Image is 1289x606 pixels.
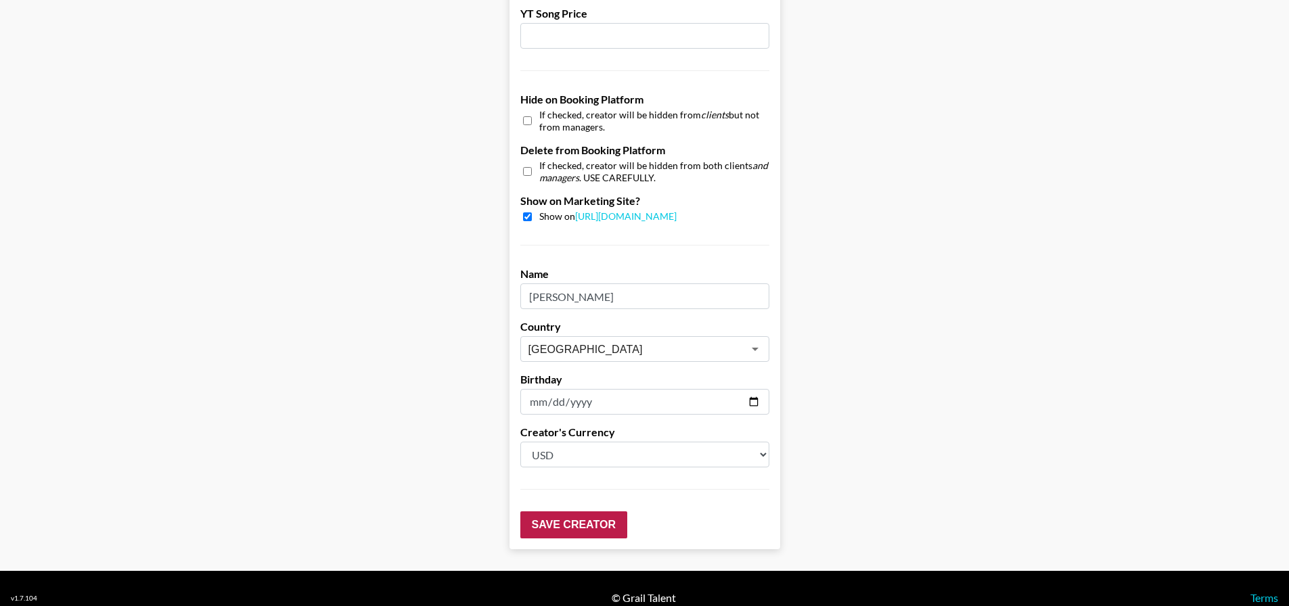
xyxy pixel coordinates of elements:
[746,340,765,358] button: Open
[520,320,769,333] label: Country
[520,194,769,208] label: Show on Marketing Site?
[520,511,627,538] input: Save Creator
[520,267,769,281] label: Name
[539,109,769,133] span: If checked, creator will be hidden from but not from managers.
[520,93,769,106] label: Hide on Booking Platform
[520,143,769,157] label: Delete from Booking Platform
[575,210,677,222] a: [URL][DOMAIN_NAME]
[539,210,677,223] span: Show on
[520,7,769,20] label: YT Song Price
[1250,591,1278,604] a: Terms
[520,373,769,386] label: Birthday
[539,160,768,183] em: and managers
[539,160,769,183] span: If checked, creator will be hidden from both clients . USE CAREFULLY.
[11,594,37,603] div: v 1.7.104
[701,109,729,120] em: clients
[612,591,676,605] div: © Grail Talent
[520,425,769,439] label: Creator's Currency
